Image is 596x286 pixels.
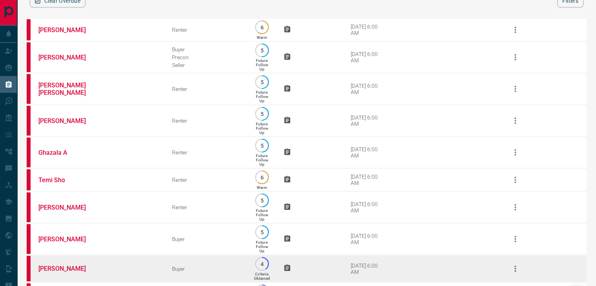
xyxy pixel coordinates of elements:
[351,83,384,95] div: [DATE] 6:00 AM
[257,185,267,190] p: Warm
[27,42,31,72] div: property.ca
[172,236,240,242] div: Buyer
[172,54,240,60] div: Precon
[256,240,268,253] p: Future Follow Up
[27,256,31,281] div: property.ca
[27,224,31,254] div: property.ca
[27,169,31,190] div: property.ca
[38,54,97,61] a: [PERSON_NAME]
[259,229,265,235] p: 5
[27,138,31,167] div: property.ca
[172,46,240,52] div: Buyer
[38,204,97,211] a: [PERSON_NAME]
[351,174,384,186] div: [DATE] 6:00 AM
[38,26,97,34] a: [PERSON_NAME]
[38,149,97,156] a: Ghazala A
[172,62,240,68] div: Seller
[351,262,384,275] div: [DATE] 6:00 AM
[256,122,268,135] p: Future Follow Up
[38,235,97,243] a: [PERSON_NAME]
[259,174,265,180] p: 6
[172,149,240,156] div: Renter
[351,51,384,63] div: [DATE] 6:00 AM
[38,81,97,96] a: [PERSON_NAME] [PERSON_NAME]
[259,197,265,203] p: 5
[259,47,265,53] p: 5
[256,154,268,167] p: Future Follow Up
[172,27,240,33] div: Renter
[351,201,384,214] div: [DATE] 6:00 AM
[254,272,270,281] p: Criteria Obtained
[172,86,240,92] div: Renter
[172,204,240,210] div: Renter
[259,143,265,148] p: 5
[259,24,265,30] p: 6
[259,111,265,117] p: 5
[351,24,384,36] div: [DATE] 6:00 AM
[38,117,97,125] a: [PERSON_NAME]
[256,58,268,71] p: Future Follow Up
[27,19,31,40] div: property.ca
[351,233,384,245] div: [DATE] 6:00 AM
[351,146,384,159] div: [DATE] 6:00 AM
[27,192,31,222] div: property.ca
[256,208,268,221] p: Future Follow Up
[172,266,240,272] div: Buyer
[38,265,97,272] a: [PERSON_NAME]
[351,114,384,127] div: [DATE] 6:00 AM
[172,118,240,124] div: Renter
[256,90,268,103] p: Future Follow Up
[27,74,31,104] div: property.ca
[27,106,31,136] div: property.ca
[257,35,267,40] p: Warm
[259,261,265,267] p: 4
[172,177,240,183] div: Renter
[259,79,265,85] p: 5
[38,176,97,184] a: Temi Sho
